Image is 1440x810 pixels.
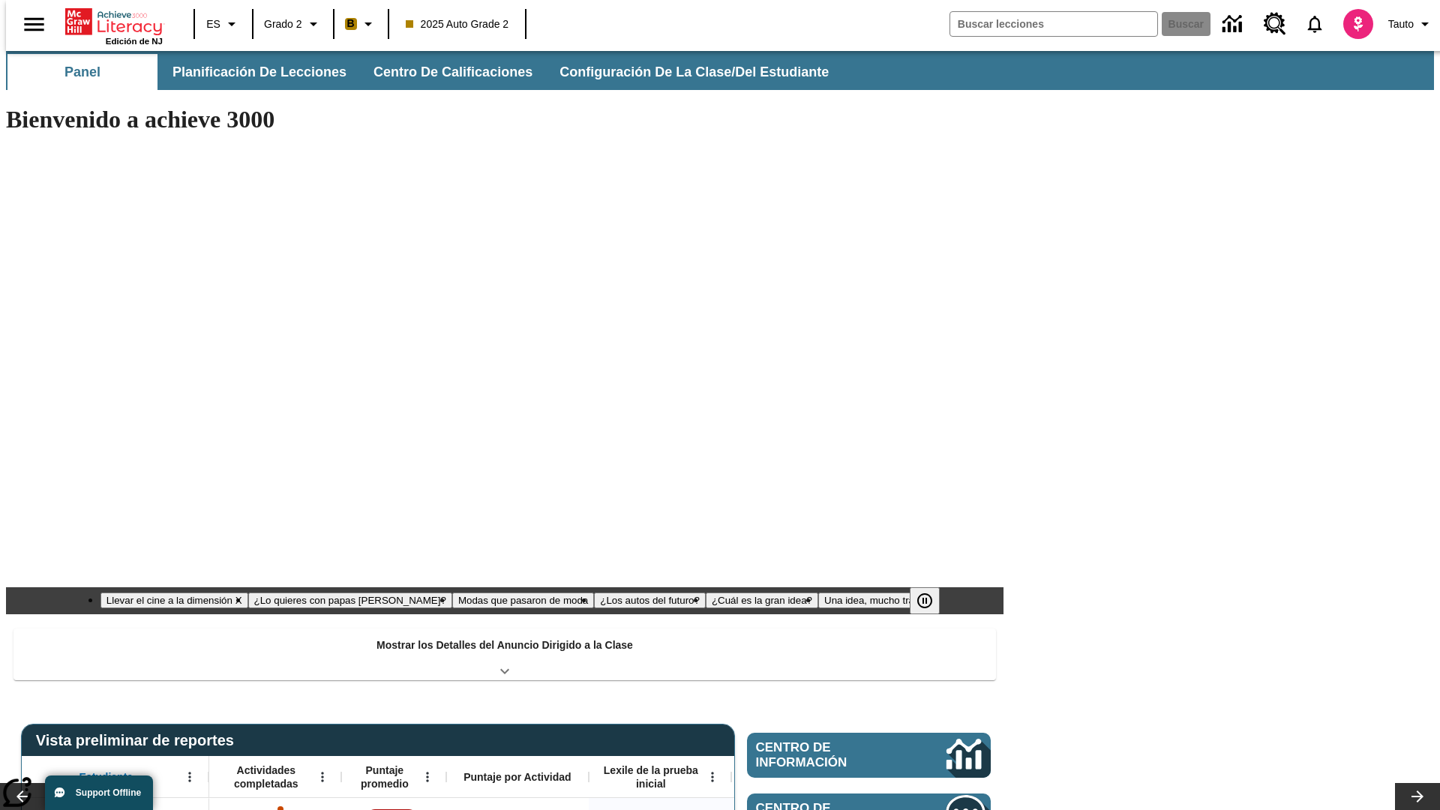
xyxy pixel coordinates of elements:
body: Máximo 600 caracteres Presiona Escape para desactivar la barra de herramientas Presiona Alt + F10... [6,12,219,25]
button: Diapositiva 5 ¿Cuál es la gran idea? [706,592,818,608]
span: Centro de información [756,740,896,770]
a: Centro de información [1213,4,1255,45]
img: avatar image [1343,9,1373,39]
span: Actividades completadas [217,763,316,790]
a: Portada [65,7,163,37]
span: Support Offline [76,787,141,798]
span: B [347,14,355,33]
button: Diapositiva 2 ¿Lo quieres con papas fritas? [248,592,452,608]
div: Portada [65,5,163,46]
button: Perfil/Configuración [1382,10,1440,37]
span: ES [206,16,220,32]
button: Abrir menú [311,766,334,788]
div: Subbarra de navegación [6,51,1434,90]
div: Mostrar los Detalles del Anuncio Dirigido a la Clase [13,628,996,680]
span: Tauto [1388,16,1414,32]
button: Boost El color de la clase es anaranjado claro. Cambiar el color de la clase. [339,10,383,37]
span: Lexile de la prueba inicial [596,763,706,790]
a: Centro de recursos, Se abrirá en una pestaña nueva. [1255,4,1295,44]
span: Estudiante [79,770,133,784]
button: Panel [7,54,157,90]
div: Pausar [910,587,955,614]
span: Vista preliminar de reportes [36,732,241,749]
button: Carrusel de lecciones, seguir [1395,783,1440,810]
span: Puntaje promedio [349,763,421,790]
button: Planificación de lecciones [160,54,358,90]
button: Support Offline [45,775,153,810]
button: Grado: Grado 2, Elige un grado [258,10,328,37]
button: Diapositiva 6 Una idea, mucho trabajo [818,592,939,608]
button: Abrir menú [701,766,724,788]
h1: Bienvenido a achieve 3000 [6,106,1003,133]
p: Mostrar los Detalles del Anuncio Dirigido a la Clase [376,637,633,653]
div: Subbarra de navegación [6,54,842,90]
span: Edición de NJ [106,37,163,46]
button: Diapositiva 1 Llevar el cine a la dimensión X [100,592,248,608]
button: Centro de calificaciones [361,54,544,90]
button: Diapositiva 3 Modas que pasaron de moda [452,592,594,608]
span: Grado 2 [264,16,302,32]
span: Puntaje por Actividad [463,770,571,784]
button: Diapositiva 4 ¿Los autos del futuro? [594,592,706,608]
span: 2025 Auto Grade 2 [406,16,509,32]
a: Notificaciones [1295,4,1334,43]
button: Abrir el menú lateral [12,2,56,46]
button: Pausar [910,587,940,614]
input: Buscar campo [950,12,1157,36]
a: Centro de información [747,733,991,778]
button: Escoja un nuevo avatar [1334,4,1382,43]
button: Configuración de la clase/del estudiante [547,54,841,90]
button: Abrir menú [178,766,201,788]
button: Lenguaje: ES, Selecciona un idioma [199,10,247,37]
button: Abrir menú [416,766,439,788]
